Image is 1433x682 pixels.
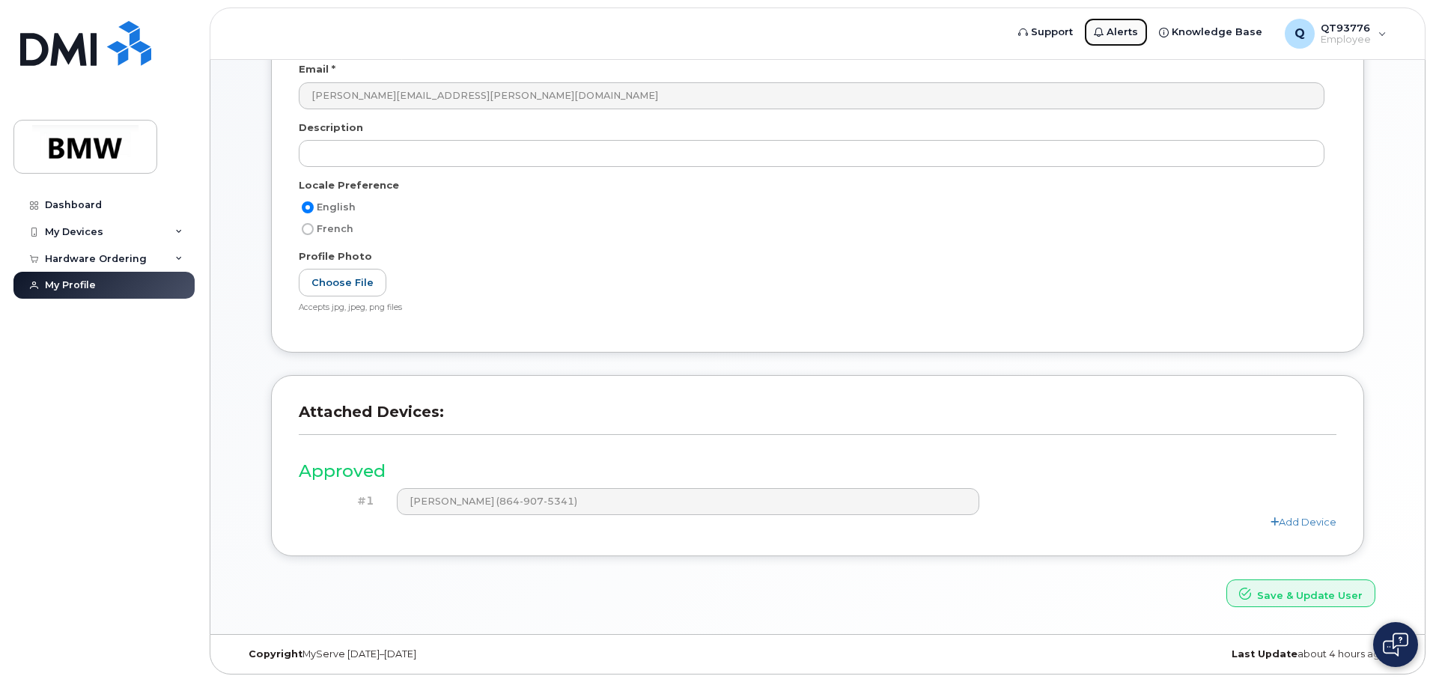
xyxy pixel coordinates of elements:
button: Save & Update User [1226,579,1375,607]
span: Q [1294,25,1305,43]
label: Locale Preference [299,178,399,192]
span: English [317,201,356,213]
input: English [302,201,314,213]
h3: Approved [299,462,1336,481]
div: about 4 hours ago [1011,648,1398,660]
a: Add Device [1271,516,1336,528]
span: Knowledge Base [1172,25,1262,40]
label: Description [299,121,363,135]
div: MyServe [DATE]–[DATE] [237,648,624,660]
span: French [317,223,353,234]
span: Employee [1321,34,1371,46]
label: Email * [299,62,335,76]
img: Open chat [1383,633,1408,657]
a: Alerts [1083,17,1148,47]
label: Profile Photo [299,249,372,264]
div: QT93776 [1274,19,1397,49]
strong: Last Update [1232,648,1297,660]
span: Support [1031,25,1073,40]
h4: #1 [310,495,374,508]
input: French [302,223,314,235]
h3: Attached Devices: [299,403,1336,435]
strong: Copyright [249,648,302,660]
div: Accepts jpg, jpeg, png files [299,302,1324,314]
a: Knowledge Base [1148,17,1273,47]
span: QT93776 [1321,22,1371,34]
a: Support [1008,17,1083,47]
label: Choose File [299,269,386,296]
span: Alerts [1107,25,1138,40]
